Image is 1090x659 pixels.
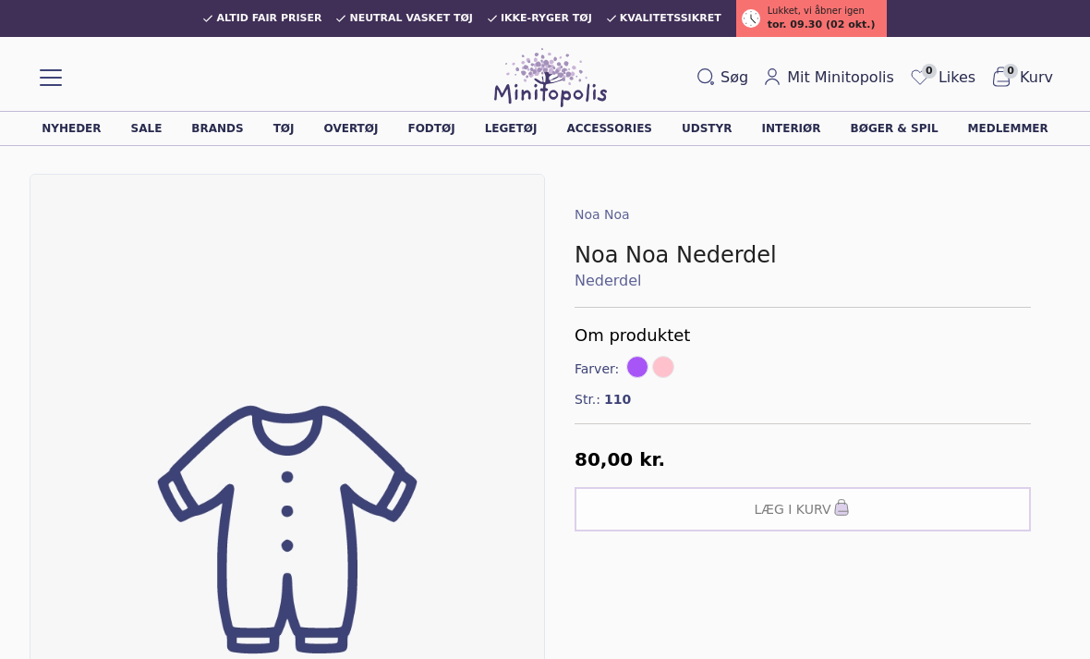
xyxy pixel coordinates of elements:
h5: Om produktet [575,323,1031,348]
span: tor. 09.30 (02 okt.) [768,18,876,33]
a: Accessories [566,123,652,134]
a: Nederdel [575,270,1031,292]
a: Udstyr [682,123,732,134]
a: Medlemmer [968,123,1048,134]
span: Ikke-ryger tøj [501,13,592,24]
button: Søg [689,63,756,92]
img: Minitopolis logo [494,48,607,107]
a: Brands [191,123,243,134]
span: Altid fair priser [216,13,321,24]
span: Str.: [575,390,600,409]
a: Overtøj [324,123,379,134]
a: Mit Minitopolis [756,63,902,92]
span: Neutral vasket tøj [349,13,473,24]
a: Fodtøj [407,123,454,134]
a: Nyheder [42,123,101,134]
span: 0 [922,64,937,79]
a: 0Likes [902,62,983,93]
span: Kurv [1020,67,1053,89]
span: Mit Minitopolis [787,67,894,89]
span: 110 [604,390,631,409]
span: 80,00 kr. [575,448,665,470]
button: 0Kurv [983,62,1060,93]
span: Farver: [575,360,623,378]
h1: Noa Noa Nederdel [575,240,1031,270]
span: Søg [721,67,748,89]
a: Noa Noa [575,207,630,222]
button: Læg i kurv [575,487,1031,531]
a: Sale [131,123,163,134]
a: Bøger & spil [851,123,939,134]
a: Tøj [273,123,295,134]
span: Kvalitetssikret [620,13,721,24]
a: Legetøj [485,123,538,134]
a: Interiør [761,123,820,134]
span: Likes [939,67,975,89]
span: Læg i kurv [755,500,831,519]
span: 0 [1003,64,1018,79]
span: Lukket, vi åbner igen [768,4,865,18]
